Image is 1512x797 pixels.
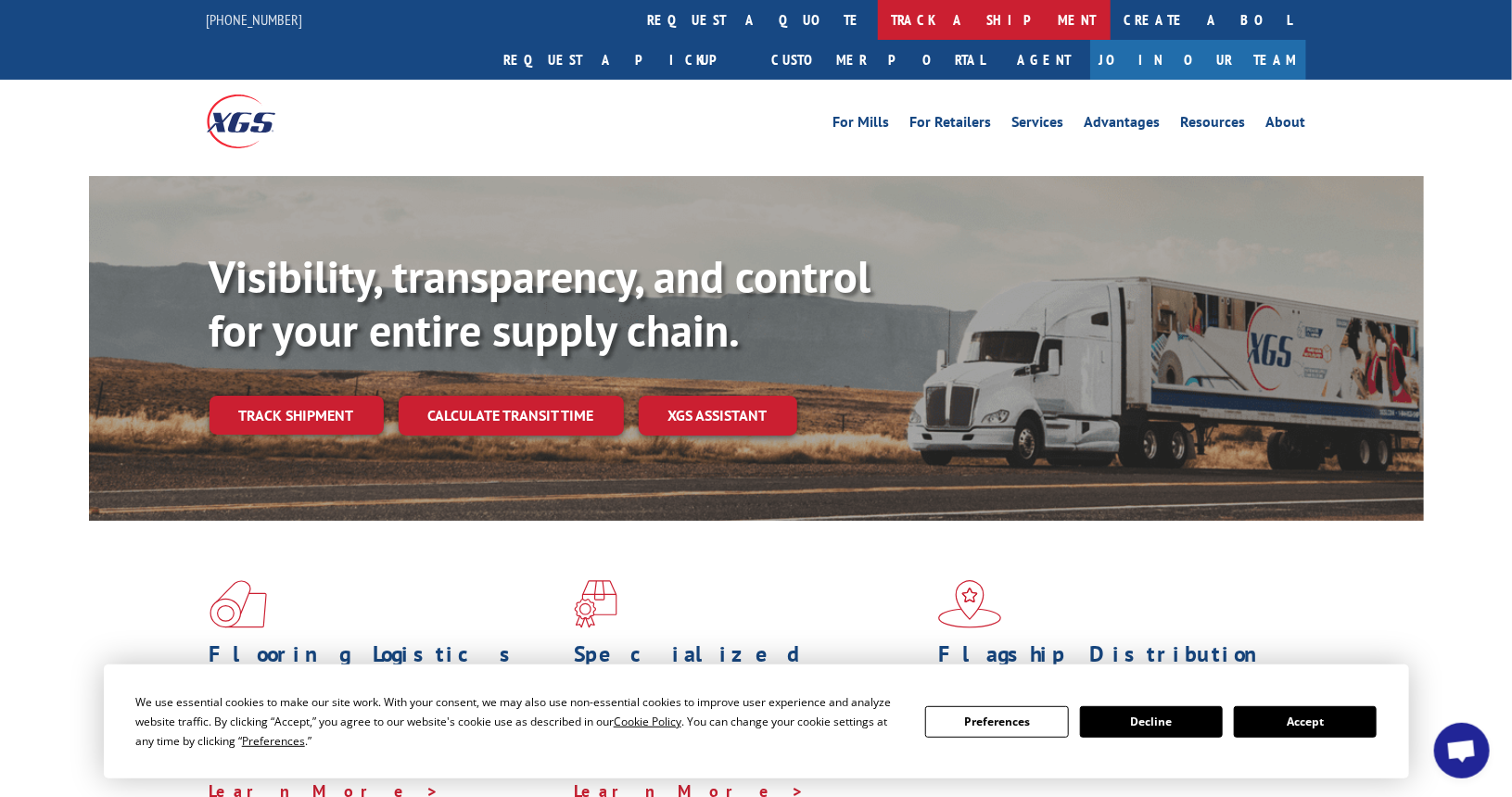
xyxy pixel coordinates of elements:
img: xgs-icon-flagship-distribution-model-red [938,580,1002,628]
a: Learn More > [938,758,1169,779]
a: For Mills [833,115,890,135]
a: Join Our Team [1090,40,1306,80]
a: [PHONE_NUMBER] [207,10,303,29]
a: Track shipment [210,396,384,435]
a: Agent [999,40,1090,80]
img: xgs-icon-total-supply-chain-intelligence-red [210,580,267,628]
a: Resources [1181,115,1246,135]
a: Customer Portal [758,40,999,80]
a: Advantages [1085,115,1161,135]
h1: Specialized Freight Experts [574,643,924,697]
img: xgs-icon-focused-on-flooring-red [574,580,617,628]
button: Preferences [925,706,1068,738]
a: For Retailers [910,115,992,135]
b: Visibility, transparency, and control for your entire supply chain. [210,247,871,359]
span: Cookie Policy [614,714,681,729]
span: Preferences [242,733,305,749]
div: Open chat [1434,723,1490,778]
div: Cookie Consent Prompt [104,664,1409,778]
h1: Flooring Logistics Solutions [210,643,560,697]
div: We use essential cookies to make our site work. With your consent, we may also use non-essential ... [135,692,903,751]
button: Accept [1234,706,1377,738]
a: XGS ASSISTANT [639,396,797,436]
a: Services [1012,115,1064,135]
a: Calculate transit time [399,396,624,436]
a: Request a pickup [490,40,758,80]
h1: Flagship Distribution Model [938,643,1289,697]
a: About [1266,115,1306,135]
button: Decline [1080,706,1223,738]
